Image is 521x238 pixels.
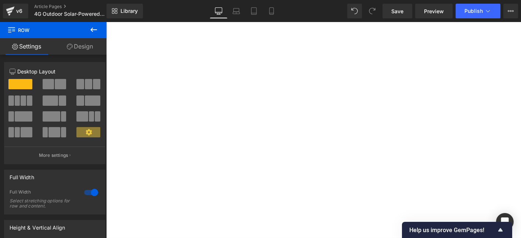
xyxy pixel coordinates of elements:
p: More settings [39,152,68,159]
button: Redo [365,4,380,18]
span: Preview [424,7,444,15]
div: Full Width [10,189,77,197]
button: Publish [456,4,500,18]
a: Preview [415,4,453,18]
button: More settings [4,147,105,164]
a: Tablet [245,4,263,18]
p: Desktop Layout [10,68,100,75]
a: Design [53,38,107,55]
span: Help us improve GemPages! [409,227,496,234]
a: New Library [107,4,143,18]
a: Article Pages [34,4,119,10]
div: Open Intercom Messenger [496,213,514,231]
div: v6 [15,6,24,16]
a: Mobile [263,4,280,18]
span: Library [121,8,138,14]
a: Laptop [227,4,245,18]
span: Row [7,22,81,38]
a: v6 [3,4,28,18]
span: Save [391,7,403,15]
div: Select stretching options for row and content. [10,198,76,209]
div: Height & Vertical Align [10,220,65,231]
span: 4G Outdoor Solar-Powered Security Cameras: Top 5 Things You Should Know [34,11,105,17]
button: Show survey - Help us improve GemPages! [409,226,505,234]
button: More [503,4,518,18]
div: Full Width [10,170,34,180]
button: Undo [347,4,362,18]
span: Publish [464,8,483,14]
a: Desktop [210,4,227,18]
